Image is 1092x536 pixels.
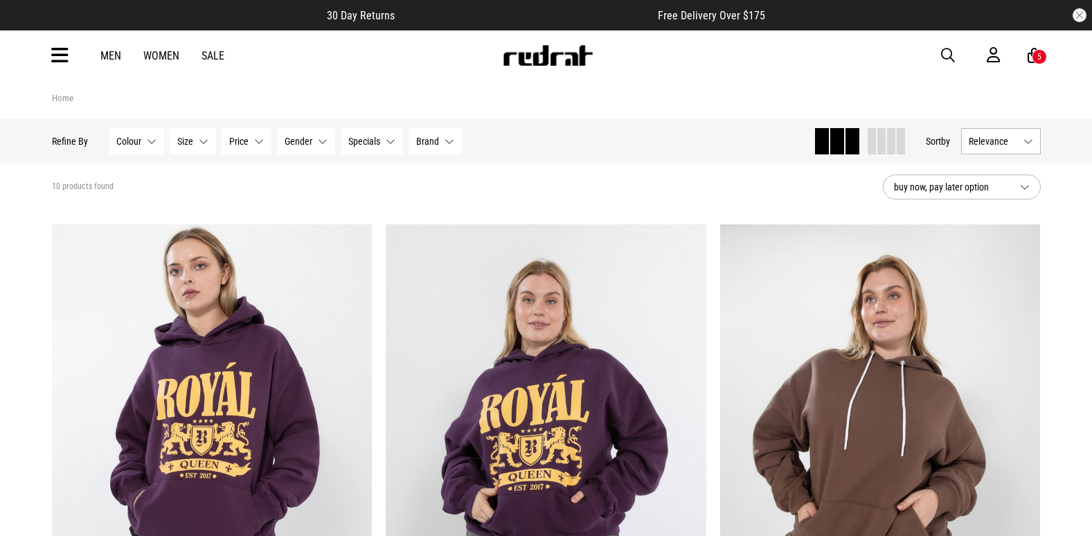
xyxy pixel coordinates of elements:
iframe: Customer reviews powered by Trustpilot [422,8,630,22]
span: Colour [116,136,141,147]
button: Colour [109,128,164,154]
span: Gender [285,136,312,147]
span: Relevance [969,136,1018,147]
span: Specials [348,136,380,147]
button: Relevance [961,128,1041,154]
a: Men [100,49,121,62]
button: Specials [341,128,403,154]
span: 30 Day Returns [327,9,395,22]
span: Price [229,136,249,147]
div: 5 [1037,52,1041,62]
span: by [941,136,950,147]
a: 5 [1028,48,1041,63]
button: Sortby [926,133,950,150]
span: Free Delivery Over $175 [658,9,765,22]
span: Size [177,136,193,147]
a: Home [52,93,73,103]
span: 10 products found [52,181,114,193]
button: buy now, pay later option [883,175,1041,199]
a: Sale [202,49,224,62]
img: Redrat logo [502,45,593,66]
button: Brand [409,128,462,154]
button: Price [222,128,271,154]
span: Brand [416,136,439,147]
span: buy now, pay later option [894,179,1009,195]
a: Women [143,49,179,62]
p: Refine By [52,136,88,147]
button: Gender [277,128,335,154]
button: Size [170,128,216,154]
